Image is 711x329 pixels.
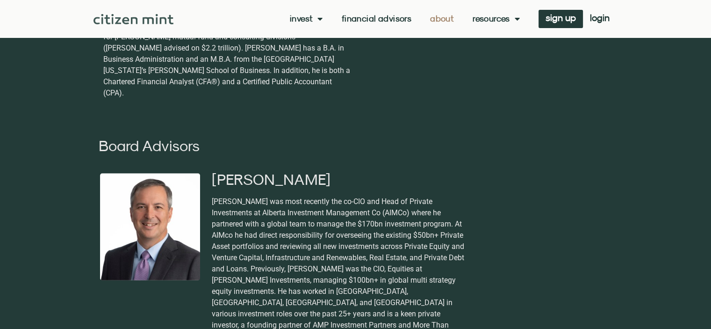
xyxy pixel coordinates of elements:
a: Financial Advisors [342,14,411,23]
img: Citizen Mint [93,14,173,24]
a: sign up [539,10,583,28]
h2: [PERSON_NAME] [212,172,610,187]
a: Resources [473,14,520,23]
a: Invest [290,14,323,23]
a: About [430,14,454,23]
span: sign up [546,15,576,21]
span: login [590,15,610,21]
h2: Board Advisors [99,138,613,153]
a: login [583,10,617,28]
nav: Menu [290,14,520,23]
